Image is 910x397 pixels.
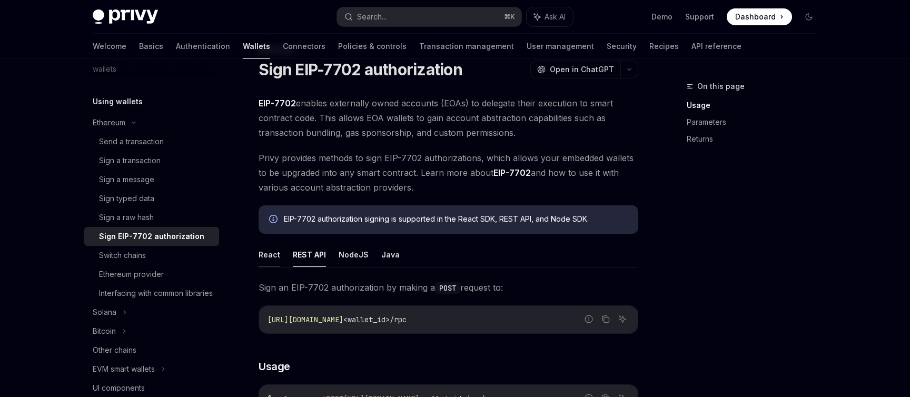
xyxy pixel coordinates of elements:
a: Interfacing with common libraries [84,284,219,303]
a: EIP-7702 [259,98,296,109]
button: Ask AI [616,312,629,326]
span: enables externally owned accounts (EOAs) to delegate their execution to smart contract code. This... [259,96,638,140]
div: UI components [93,382,145,394]
div: Ethereum provider [99,268,164,281]
span: On this page [697,80,745,93]
a: Parameters [687,114,826,131]
a: Connectors [283,34,325,59]
div: Sign a message [99,173,154,186]
div: Solana [93,306,116,319]
a: Send a transaction [84,132,219,151]
div: Ethereum [93,116,125,129]
div: Bitcoin [93,325,116,338]
button: Open in ChatGPT [530,61,620,78]
div: Other chains [93,344,136,356]
a: Transaction management [419,34,514,59]
div: Sign a raw hash [99,211,154,224]
a: Recipes [649,34,679,59]
span: Ask AI [545,12,566,22]
img: dark logo [93,9,158,24]
button: Report incorrect code [582,312,596,326]
a: Ethereum provider [84,265,219,284]
div: Sign a transaction [99,154,161,167]
a: Authentication [176,34,230,59]
h5: Using wallets [93,95,143,108]
a: Switch chains [84,246,219,265]
a: Other chains [84,341,219,360]
a: Sign a raw hash [84,208,219,227]
a: Dashboard [727,8,792,25]
a: API reference [691,34,741,59]
a: Usage [687,97,826,114]
button: Search...⌘K [337,7,521,26]
a: Wallets [243,34,270,59]
a: Sign a message [84,170,219,189]
svg: Info [269,215,280,225]
div: Sign EIP-7702 authorization [99,230,204,243]
a: Welcome [93,34,126,59]
div: Switch chains [99,249,146,262]
span: Dashboard [735,12,776,22]
a: Basics [139,34,163,59]
a: Sign a transaction [84,151,219,170]
a: Sign EIP-7702 authorization [84,227,219,246]
span: [URL][DOMAIN_NAME] [268,315,343,324]
button: Java [381,242,400,267]
a: Sign typed data [84,189,219,208]
span: Usage [259,359,290,374]
span: <wallet_id>/rpc [343,315,407,324]
span: Sign an EIP-7702 authorization by making a request to: [259,280,638,295]
button: Ask AI [527,7,573,26]
a: Demo [651,12,672,22]
a: Returns [687,131,826,147]
div: EVM smart wallets [93,363,155,375]
button: REST API [293,242,326,267]
a: User management [527,34,594,59]
button: React [259,242,280,267]
span: ⌘ K [504,13,515,21]
span: Privy provides methods to sign EIP-7702 authorizations, which allows your embedded wallets to be ... [259,151,638,195]
span: Open in ChatGPT [550,64,614,75]
a: Policies & controls [338,34,407,59]
h1: Sign EIP-7702 authorization [259,60,462,79]
div: Search... [357,11,387,23]
button: NodeJS [339,242,369,267]
div: Interfacing with common libraries [99,287,213,300]
a: Security [607,34,637,59]
a: Support [685,12,714,22]
div: EIP-7702 authorization signing is supported in the React SDK, REST API, and Node SDK. [284,214,628,225]
button: Copy the contents from the code block [599,312,612,326]
a: EIP-7702 [493,167,531,178]
button: Toggle dark mode [800,8,817,25]
code: POST [435,282,460,294]
div: Sign typed data [99,192,154,205]
div: Send a transaction [99,135,164,148]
